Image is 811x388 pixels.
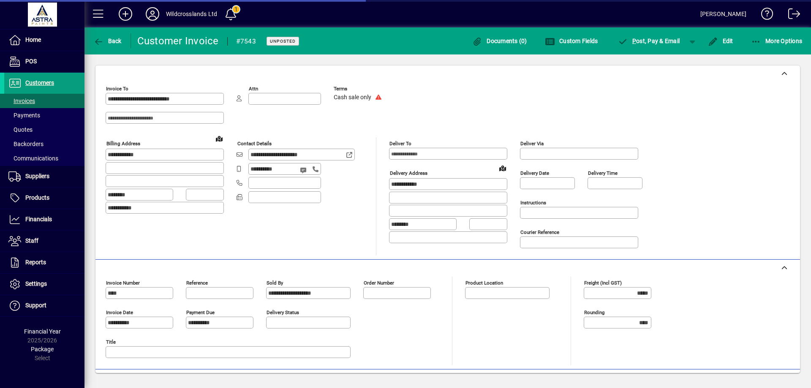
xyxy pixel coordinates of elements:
[8,98,35,104] span: Invoices
[755,2,773,29] a: Knowledge Base
[270,38,296,44] span: Unposted
[93,38,122,44] span: Back
[520,141,544,147] mat-label: Deliver via
[4,94,84,108] a: Invoices
[584,309,604,315] mat-label: Rounding
[106,339,116,345] mat-label: Title
[25,36,41,43] span: Home
[588,170,618,176] mat-label: Delivery time
[520,200,546,206] mat-label: Instructions
[470,33,529,49] button: Documents (0)
[267,280,283,286] mat-label: Sold by
[389,141,411,147] mat-label: Deliver To
[465,280,503,286] mat-label: Product location
[25,58,37,65] span: POS
[25,173,49,179] span: Suppliers
[584,280,622,286] mat-label: Freight (incl GST)
[782,2,800,29] a: Logout
[4,231,84,252] a: Staff
[212,132,226,145] a: View on map
[186,280,208,286] mat-label: Reference
[4,252,84,273] a: Reports
[249,86,258,92] mat-label: Attn
[31,346,54,353] span: Package
[25,194,49,201] span: Products
[139,6,166,22] button: Profile
[613,33,684,49] button: Post, Pay & Email
[25,302,46,309] span: Support
[25,79,54,86] span: Customers
[8,141,44,147] span: Backorders
[106,309,133,315] mat-label: Invoice date
[751,38,803,44] span: More Options
[8,126,33,133] span: Quotes
[364,280,394,286] mat-label: Order number
[4,151,84,166] a: Communications
[137,34,219,48] div: Customer Invoice
[267,309,299,315] mat-label: Delivery status
[4,187,84,209] a: Products
[4,137,84,151] a: Backorders
[700,7,746,21] div: [PERSON_NAME]
[4,209,84,230] a: Financials
[4,108,84,122] a: Payments
[24,328,61,335] span: Financial Year
[25,280,47,287] span: Settings
[4,30,84,51] a: Home
[25,237,38,244] span: Staff
[106,86,128,92] mat-label: Invoice To
[8,112,40,119] span: Payments
[708,38,733,44] span: Edit
[25,259,46,266] span: Reports
[106,280,140,286] mat-label: Invoice number
[496,161,509,175] a: View on map
[4,166,84,187] a: Suppliers
[236,35,256,48] div: #7543
[749,33,805,49] button: More Options
[25,216,52,222] span: Financials
[543,33,600,49] button: Custom Fields
[706,33,735,49] button: Edit
[166,7,217,21] div: Wildcrosslands Ltd
[4,51,84,72] a: POS
[91,33,124,49] button: Back
[4,295,84,316] a: Support
[334,94,371,101] span: Cash sale only
[545,38,598,44] span: Custom Fields
[8,155,58,162] span: Communications
[618,38,680,44] span: ost, Pay & Email
[472,38,527,44] span: Documents (0)
[84,33,131,49] app-page-header-button: Back
[334,86,384,92] span: Terms
[112,6,139,22] button: Add
[186,309,215,315] mat-label: Payment due
[520,170,549,176] mat-label: Delivery date
[520,229,559,235] mat-label: Courier Reference
[4,274,84,295] a: Settings
[294,160,314,180] button: Send SMS
[4,122,84,137] a: Quotes
[632,38,636,44] span: P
